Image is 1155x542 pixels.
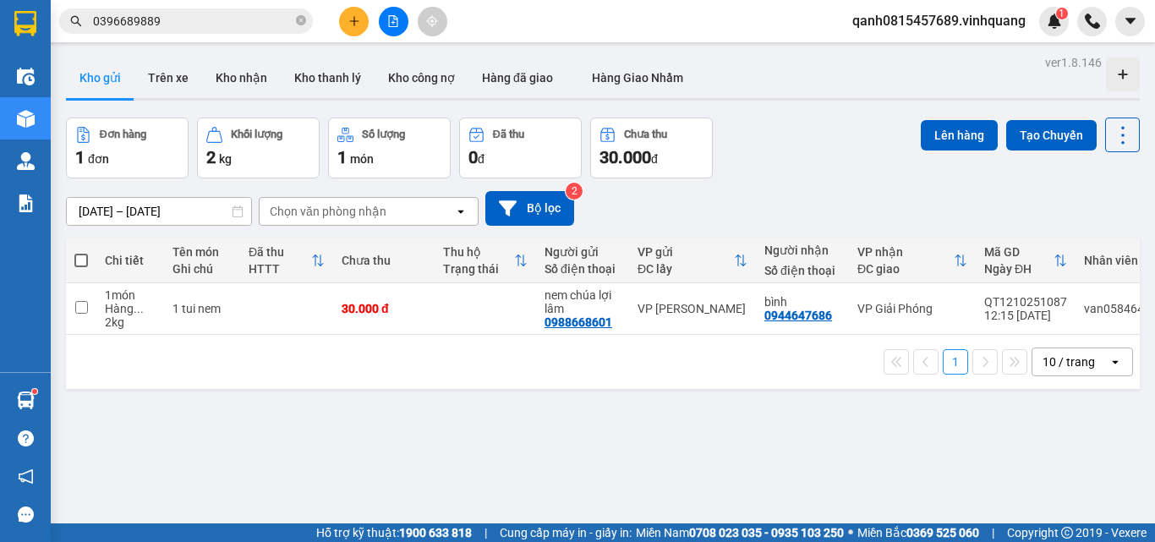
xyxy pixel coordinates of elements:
[566,183,583,200] sup: 2
[992,523,994,542] span: |
[387,15,399,27] span: file-add
[984,245,1054,259] div: Mã GD
[75,147,85,167] span: 1
[764,244,840,257] div: Người nhận
[240,238,333,283] th: Toggle SortBy
[399,526,472,539] strong: 1900 633 818
[1123,14,1138,29] span: caret-down
[14,11,36,36] img: logo-vxr
[206,147,216,167] span: 2
[943,349,968,375] button: 1
[418,7,447,36] button: aim
[849,238,976,283] th: Toggle SortBy
[1043,353,1095,370] div: 10 / trang
[478,152,484,166] span: đ
[493,129,524,140] div: Đã thu
[219,152,232,166] span: kg
[1115,7,1145,36] button: caret-down
[764,295,840,309] div: bình
[172,302,232,315] div: 1 tui nem
[249,245,311,259] div: Đã thu
[638,302,747,315] div: VP [PERSON_NAME]
[921,120,998,151] button: Lên hàng
[270,203,386,220] div: Chọn văn phòng nhận
[18,506,34,523] span: message
[105,302,156,315] div: Hàng thông thường
[296,14,306,30] span: close-circle
[231,129,282,140] div: Khối lượng
[362,129,405,140] div: Số lượng
[764,309,832,322] div: 0944647686
[857,262,954,276] div: ĐC giao
[328,118,451,178] button: Số lượng1món
[599,147,651,167] span: 30.000
[100,129,146,140] div: Đơn hàng
[484,523,487,542] span: |
[638,245,734,259] div: VP gửi
[545,315,612,329] div: 0988668601
[857,523,979,542] span: Miền Bắc
[443,262,514,276] div: Trạng thái
[1108,355,1122,369] svg: open
[281,57,375,98] button: Kho thanh lý
[689,526,844,539] strong: 0708 023 035 - 0935 103 250
[172,245,232,259] div: Tên món
[545,262,621,276] div: Số điện thoại
[88,152,109,166] span: đơn
[468,147,478,167] span: 0
[545,288,621,315] div: nem chúa lợi lâm
[651,152,658,166] span: đ
[172,262,232,276] div: Ghi chú
[134,57,202,98] button: Trên xe
[426,15,438,27] span: aim
[636,523,844,542] span: Miền Nam
[134,302,144,315] span: ...
[443,245,514,259] div: Thu hộ
[18,430,34,446] span: question-circle
[197,118,320,178] button: Khối lượng2kg
[348,15,360,27] span: plus
[379,7,408,36] button: file-add
[18,468,34,485] span: notification
[66,118,189,178] button: Đơn hàng1đơn
[638,262,734,276] div: ĐC lấy
[976,238,1076,283] th: Toggle SortBy
[764,264,840,277] div: Số điện thoại
[1061,527,1073,539] span: copyright
[1085,14,1100,29] img: phone-icon
[454,205,468,218] svg: open
[1056,8,1068,19] sup: 1
[624,129,667,140] div: Chưa thu
[17,194,35,212] img: solution-icon
[17,110,35,128] img: warehouse-icon
[857,302,967,315] div: VP Giải Phóng
[70,15,82,27] span: search
[32,389,37,394] sup: 1
[590,118,713,178] button: Chưa thu30.000đ
[1006,120,1097,151] button: Tạo Chuyến
[1045,53,1102,72] div: ver 1.8.146
[105,288,156,302] div: 1 món
[66,57,134,98] button: Kho gửi
[984,309,1067,322] div: 12:15 [DATE]
[67,198,251,225] input: Select a date range.
[375,57,468,98] button: Kho công nợ
[984,295,1067,309] div: QT1210251087
[459,118,582,178] button: Đã thu0đ
[485,191,574,226] button: Bộ lọc
[906,526,979,539] strong: 0369 525 060
[17,68,35,85] img: warehouse-icon
[339,7,369,36] button: plus
[105,254,156,267] div: Chi tiết
[202,57,281,98] button: Kho nhận
[17,152,35,170] img: warehouse-icon
[105,315,156,329] div: 2 kg
[337,147,347,167] span: 1
[1047,14,1062,29] img: icon-new-feature
[592,71,683,85] span: Hàng Giao Nhầm
[342,254,426,267] div: Chưa thu
[545,245,621,259] div: Người gửi
[500,523,632,542] span: Cung cấp máy in - giấy in:
[435,238,536,283] th: Toggle SortBy
[984,262,1054,276] div: Ngày ĐH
